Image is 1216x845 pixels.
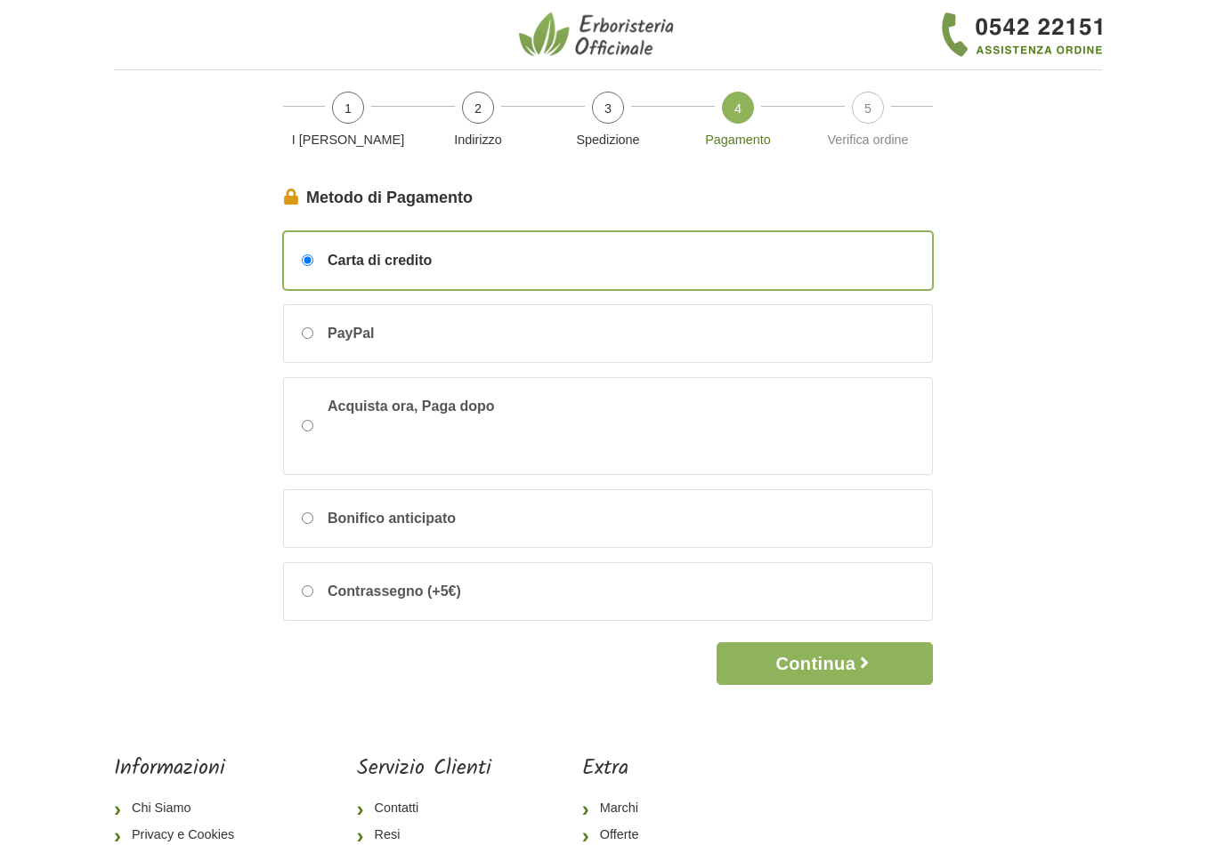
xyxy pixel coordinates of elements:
p: I [PERSON_NAME] [290,131,406,150]
span: 4 [722,92,754,124]
p: Indirizzo [420,131,536,150]
button: Continua [717,642,933,685]
input: Acquista ora, Paga dopo [302,420,313,431]
input: PayPal [302,327,313,339]
span: Bonifico anticipato [328,508,456,529]
input: Carta di credito [302,254,313,266]
span: 1 [332,92,364,124]
input: Contrassegno (+5€) [302,585,313,597]
iframe: PayPal Message 1 [328,417,595,450]
a: Marchi [582,795,700,822]
iframe: fb:page Facebook Social Plugin [790,756,1102,818]
a: Contatti [357,795,491,822]
p: Spedizione [550,131,666,150]
span: Acquista ora, Paga dopo [328,396,595,456]
span: Contrassegno (+5€) [328,581,461,602]
input: Bonifico anticipato [302,512,313,524]
img: Erboristeria Officinale [519,11,679,59]
a: Chi Siamo [114,795,265,822]
span: 2 [462,92,494,124]
h5: Servizio Clienti [357,756,491,782]
p: Pagamento [680,131,796,150]
h5: Extra [582,756,700,782]
span: 3 [592,92,624,124]
legend: Metodo di Pagamento [283,186,933,210]
h5: Informazioni [114,756,265,782]
span: PayPal [328,323,374,344]
span: Carta di credito [328,250,432,271]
